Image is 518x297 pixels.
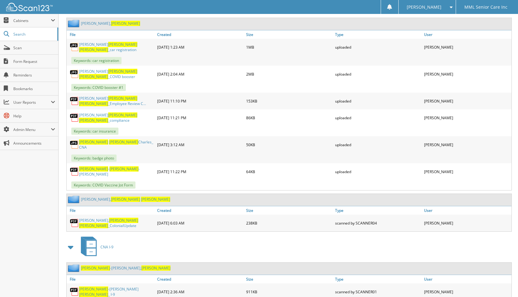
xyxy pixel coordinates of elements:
span: [PERSON_NAME] [79,47,108,52]
img: PDF.png [70,96,79,106]
div: uploaded [334,111,423,124]
img: folder2.png [68,20,81,27]
span: [PERSON_NAME] [141,197,170,202]
img: scan123-logo-white.svg [6,3,53,11]
div: [DATE] 11:22 PM [156,165,245,178]
div: [DATE] 1:23 AM [156,40,245,54]
span: Scan [13,45,55,50]
span: Admin Menu [13,127,51,132]
div: 64KB [245,165,334,178]
div: 153KB [245,94,334,108]
span: Reminders [13,72,55,78]
a: [PERSON_NAME],[PERSON_NAME] [81,21,140,26]
div: 1MB [245,40,334,54]
a: Size [245,275,334,283]
a: Type [334,275,423,283]
div: uploaded [334,138,423,151]
img: folder2.png [68,195,81,203]
span: MML Senior Care Inc [464,5,507,9]
div: 238KB [245,216,334,230]
div: [PERSON_NAME] [423,67,511,81]
img: JPG.png [70,42,79,52]
span: [PERSON_NAME] [79,118,108,123]
a: [PERSON_NAME],[PERSON_NAME] [PERSON_NAME] [81,197,170,202]
a: File [67,206,156,215]
span: Form Request [13,59,55,64]
div: [DATE] 11:21 PM [156,111,245,124]
span: [PERSON_NAME] [81,265,110,271]
a: Type [334,30,423,39]
span: Cabinets [13,18,51,23]
span: [PERSON_NAME] [108,112,137,118]
a: User [423,30,511,39]
span: [PERSON_NAME] [141,265,170,271]
div: [DATE] 3:12 AM [156,138,245,151]
div: uploaded [334,94,423,108]
img: JPG.png [70,69,79,79]
div: [PERSON_NAME] [423,40,511,54]
span: [PERSON_NAME] [109,218,138,223]
img: PDF.png [70,287,79,296]
span: [PERSON_NAME] [79,101,108,106]
span: [PERSON_NAME] [79,292,108,297]
div: [DATE] 6:03 AM [156,216,245,230]
span: [PERSON_NAME] [108,69,137,74]
div: uploaded [334,165,423,178]
a: Created [156,206,245,215]
a: [PERSON_NAME]-[PERSON_NAME]-[PERSON_NAME] [79,166,154,177]
span: Help [13,113,55,119]
a: Created [156,275,245,283]
span: [PERSON_NAME] [79,286,108,292]
a: Size [245,206,334,215]
span: [PERSON_NAME] [407,5,441,9]
img: PDF.png [70,167,79,176]
div: 86KB [245,111,334,124]
div: [PERSON_NAME] [423,216,511,230]
img: PDF.png [70,218,79,228]
span: [PERSON_NAME] [111,197,140,202]
a: [PERSON_NAME],[PERSON_NAME] [PERSON_NAME]_ColonialUpdate [79,218,154,228]
span: [PERSON_NAME] [111,21,140,26]
a: [PERSON_NAME][PERSON_NAME] [PERSON_NAME]_car registration [79,42,154,52]
span: Keywords: car insurance [71,128,118,135]
div: uploaded [334,67,423,81]
div: [DATE] 11:10 PM [156,94,245,108]
a: [PERSON_NAME] [PERSON_NAME]Charles_ CNA [79,139,154,150]
span: [PERSON_NAME] [79,74,108,79]
span: Keywords: car registration [71,57,122,64]
img: PDF.png [70,113,79,122]
div: scanned by SCANNER04 [334,216,423,230]
div: 50KB [245,138,334,151]
a: [PERSON_NAME]-[PERSON_NAME],[PERSON_NAME] [81,265,170,271]
span: Keywords: COVID Vaccine Jot Form [71,181,135,189]
span: User Reports [13,100,51,105]
div: [PERSON_NAME] [423,94,511,108]
a: [PERSON_NAME]-[PERSON_NAME][PERSON_NAME]_ I-9 [79,286,154,297]
span: Keywords: badge photo [71,155,117,162]
a: Created [156,30,245,39]
div: [PERSON_NAME] [423,165,511,178]
a: User [423,275,511,283]
div: 2MB [245,67,334,81]
span: [PERSON_NAME] [108,96,137,101]
span: [PERSON_NAME] [79,223,108,228]
a: File [67,30,156,39]
a: [PERSON_NAME][PERSON_NAME] [PERSON_NAME]_COVID booster [79,69,154,79]
span: [PERSON_NAME] [109,166,139,172]
a: Size [245,30,334,39]
span: [PERSON_NAME] [79,139,108,145]
span: Bookmarks [13,86,55,91]
span: Keywords: COVID booster #1 [71,84,126,91]
a: Type [334,206,423,215]
span: Announcements [13,141,55,146]
img: JPG.png [70,140,79,149]
div: uploaded [334,40,423,54]
a: [PERSON_NAME][PERSON_NAME] [PERSON_NAME]_compliance [79,112,154,123]
div: [DATE] 2:04 AM [156,67,245,81]
span: Search [13,32,54,37]
a: CNA I-9 [77,235,113,259]
a: [PERSON_NAME][PERSON_NAME] [PERSON_NAME]_Employee Review C... [79,96,154,106]
div: [PERSON_NAME] [423,111,511,124]
span: [PERSON_NAME] [108,42,137,47]
span: [PERSON_NAME] [109,139,138,145]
